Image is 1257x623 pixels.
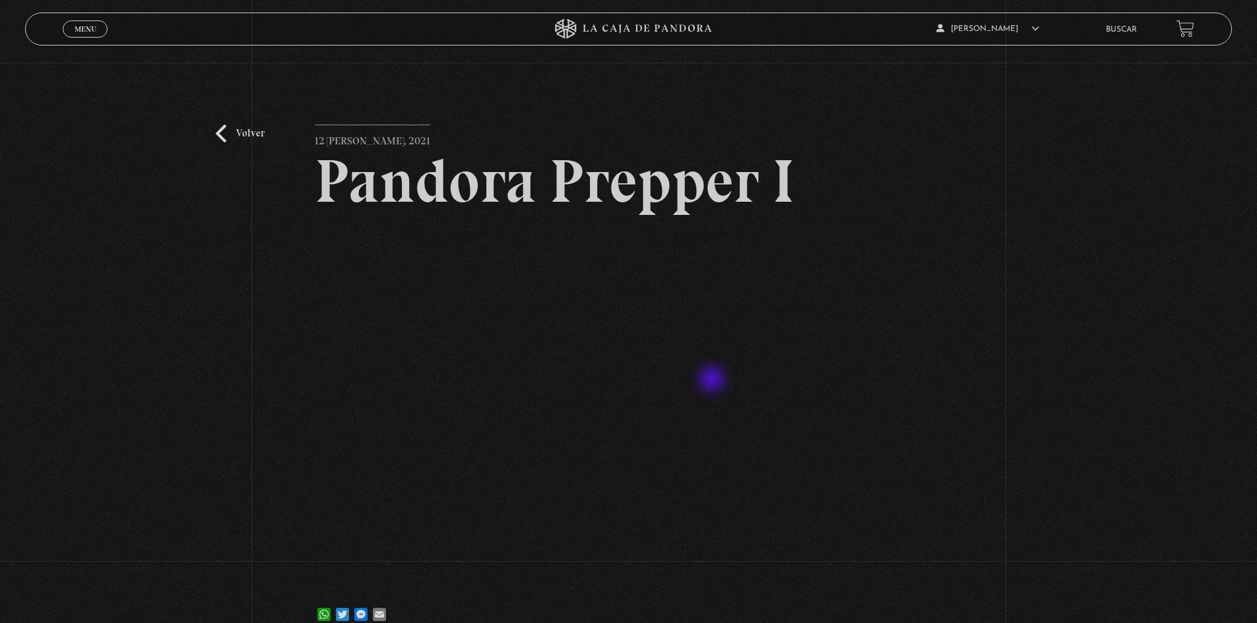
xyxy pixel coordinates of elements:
[315,595,333,621] a: WhatsApp
[352,595,370,621] a: Messenger
[1106,26,1137,34] a: Buscar
[75,25,96,33] span: Menu
[70,36,101,45] span: Cerrar
[315,151,942,212] h2: Pandora Prepper I
[1176,20,1194,38] a: View your shopping cart
[370,595,389,621] a: Email
[333,595,352,621] a: Twitter
[936,25,1039,33] span: [PERSON_NAME]
[315,125,430,151] p: 12 [PERSON_NAME], 2021
[216,125,265,142] a: Volver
